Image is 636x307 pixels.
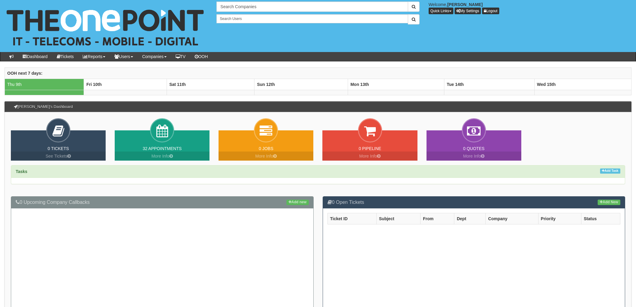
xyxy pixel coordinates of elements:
th: Tue 14th [444,79,534,90]
h3: 0 Upcoming Company Callbacks [16,200,309,205]
th: Subject [376,213,420,224]
a: Add Task [600,168,620,174]
a: Companies [138,52,171,61]
th: Company [486,213,538,224]
input: Search Users [216,14,408,23]
button: Quick Links [429,8,453,14]
td: Thu 9th [5,79,84,90]
a: 32 Appointments [143,146,182,151]
a: See Tickets [11,152,106,161]
a: Reports [78,52,110,61]
a: More Info [115,152,209,161]
a: 0 Jobs [259,146,273,151]
a: More Info [427,152,521,161]
th: OOH next 7 days: [5,67,631,79]
th: Ticket ID [328,213,376,224]
strong: Tasks [16,169,27,174]
b: [PERSON_NAME] [447,2,483,7]
th: Fri 10th [84,79,167,90]
h3: 0 Open Tickets [328,200,621,205]
a: More Info [219,152,313,161]
a: 0 Pipeline [359,146,381,151]
th: Sat 11th [167,79,254,90]
a: Tickets [52,52,78,61]
a: Users [110,52,138,61]
th: Status [581,213,620,224]
a: OOH [190,52,213,61]
a: Add New [598,200,620,205]
th: Mon 13th [348,79,444,90]
a: Dashboard [18,52,52,61]
th: Priority [538,213,581,224]
a: Logout [482,8,499,14]
th: Dept [454,213,486,224]
th: Sun 12th [254,79,348,90]
a: My Settings [455,8,481,14]
h3: [PERSON_NAME]'s Dashboard [11,102,76,112]
a: 0 Quotes [463,146,484,151]
a: TV [171,52,190,61]
input: Search Companies [216,2,408,12]
a: 0 Tickets [48,146,69,151]
div: Welcome, [424,2,636,14]
th: From [420,213,454,224]
th: Wed 15th [534,79,631,90]
a: More Info [322,152,417,161]
a: Add new [286,200,308,205]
